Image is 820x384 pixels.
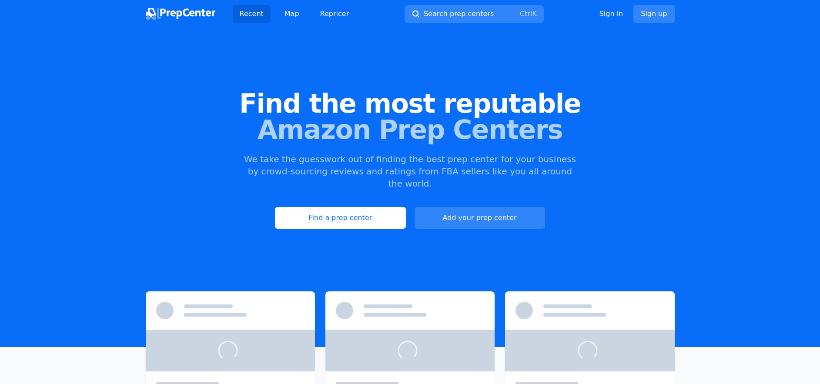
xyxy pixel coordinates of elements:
[313,5,356,23] a: Repricer
[146,8,215,20] img: PrepCenter
[520,10,532,18] kbd: Ctrl
[424,9,494,19] span: Search prep centers
[275,207,405,229] a: Find a prep center
[233,5,271,23] a: Recent
[532,10,537,18] kbd: K
[243,153,577,190] p: We take the guesswork out of finding the best prep center for your business by crowd-sourcing rev...
[633,5,674,23] a: Sign up
[14,117,806,143] span: Amazon Prep Centers
[14,90,806,117] span: Find the most reputable
[415,207,545,229] a: Add your prep center
[278,5,306,23] a: Map
[599,9,623,19] a: Sign in
[405,5,544,23] button: Search prep centersCtrlK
